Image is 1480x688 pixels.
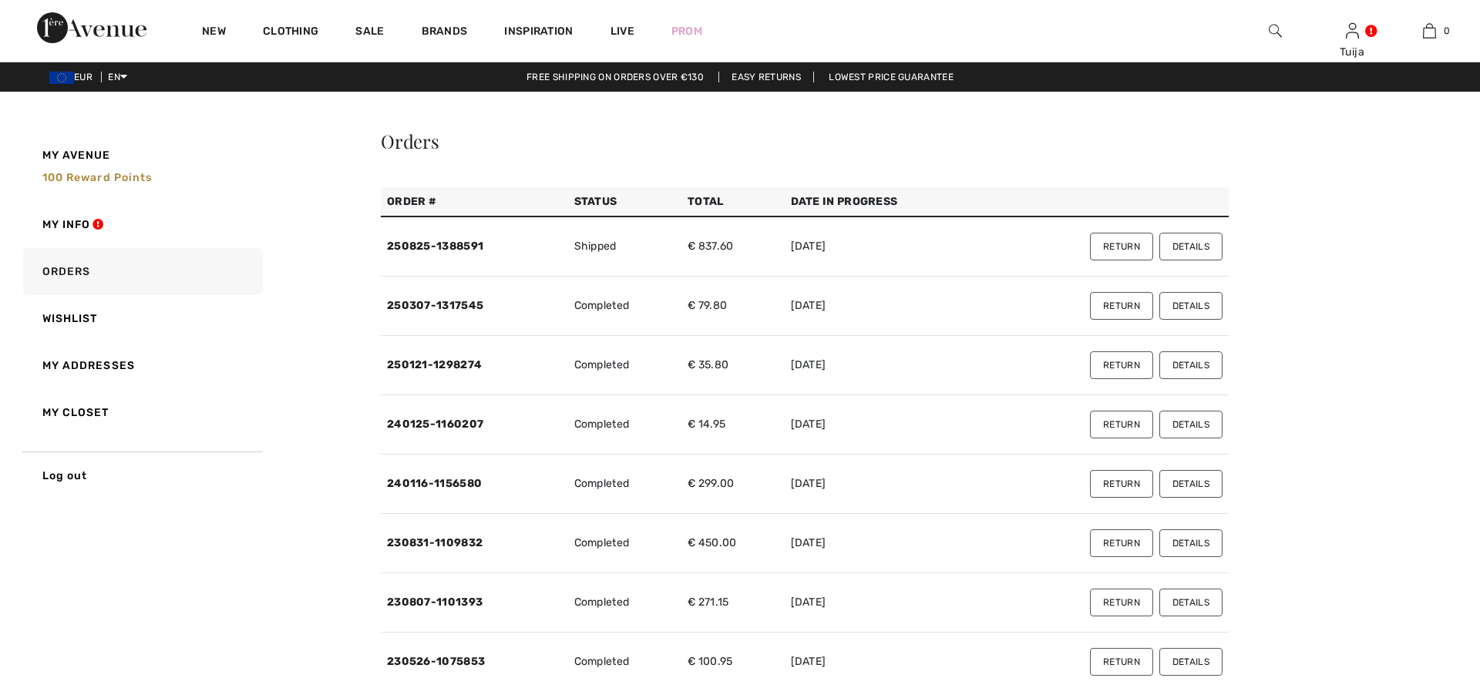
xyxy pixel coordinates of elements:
[263,25,318,41] a: Clothing
[681,395,785,455] td: € 14.95
[568,395,682,455] td: Completed
[1444,24,1450,38] span: 0
[816,72,966,82] a: Lowest Price Guarantee
[42,171,153,184] span: 100 Reward points
[355,25,384,41] a: Sale
[681,336,785,395] td: € 35.80
[785,216,985,277] td: [DATE]
[785,514,985,573] td: [DATE]
[681,514,785,573] td: € 450.00
[1090,470,1153,498] button: Return
[1159,233,1223,260] button: Details
[681,187,785,216] th: Total
[610,23,634,39] a: Live
[785,187,985,216] th: Date in Progress
[568,514,682,573] td: Completed
[387,240,483,253] a: 250825-1388591
[387,655,485,668] a: 230526-1075853
[1159,648,1223,676] button: Details
[20,201,263,248] a: My Info
[1391,22,1467,40] a: 0
[1346,23,1359,38] a: Sign In
[1090,292,1153,320] button: Return
[20,389,263,436] a: My Closet
[785,573,985,633] td: [DATE]
[681,216,785,277] td: € 837.60
[37,12,146,43] img: 1ère Avenue
[785,455,985,514] td: [DATE]
[1159,292,1223,320] button: Details
[20,295,263,342] a: Wishlist
[514,72,716,82] a: Free shipping on orders over €130
[1090,589,1153,616] button: Return
[1090,351,1153,379] button: Return
[1381,642,1465,680] iframe: Opens a widget where you can find more information
[568,336,682,395] td: Completed
[1423,22,1436,40] img: My Bag
[1090,648,1153,676] button: Return
[681,277,785,336] td: € 79.80
[504,25,573,41] span: Inspiration
[671,23,702,39] a: Prom
[42,147,111,163] span: My Avenue
[1090,233,1153,260] button: Return
[1090,529,1153,557] button: Return
[681,573,785,633] td: € 271.15
[20,248,263,295] a: Orders
[1269,22,1282,40] img: search the website
[20,451,263,499] a: Log out
[1090,411,1153,438] button: Return
[1159,351,1223,379] button: Details
[387,536,483,549] a: 230831-1109832
[568,216,682,277] td: Shipped
[681,455,785,514] td: € 299.00
[785,277,985,336] td: [DATE]
[718,72,814,82] a: Easy Returns
[49,72,74,84] img: Euro
[387,299,483,312] a: 250307-1317545
[1346,22,1359,40] img: My Info
[785,395,985,455] td: [DATE]
[381,187,568,216] th: Order #
[568,573,682,633] td: Completed
[49,72,99,82] span: EUR
[785,336,985,395] td: [DATE]
[20,342,263,389] a: My Addresses
[1159,529,1223,557] button: Details
[1159,589,1223,616] button: Details
[568,455,682,514] td: Completed
[202,25,226,41] a: New
[381,132,1229,150] div: Orders
[1159,470,1223,498] button: Details
[1159,411,1223,438] button: Details
[1314,44,1390,60] div: Tuija
[422,25,468,41] a: Brands
[387,418,483,431] a: 240125-1160207
[387,358,482,371] a: 250121-1298274
[387,477,482,490] a: 240116-1156580
[568,187,682,216] th: Status
[568,277,682,336] td: Completed
[108,72,127,82] span: EN
[387,596,483,609] a: 230807-1101393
